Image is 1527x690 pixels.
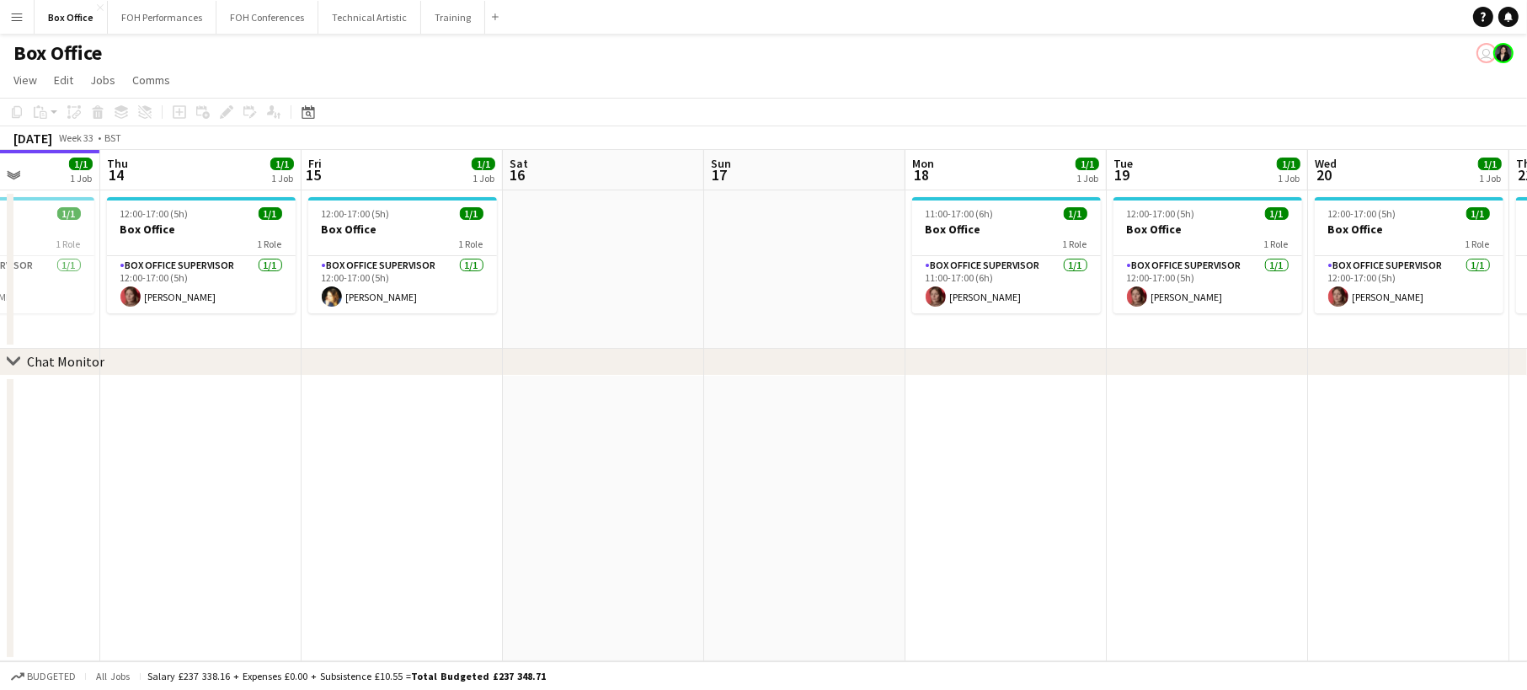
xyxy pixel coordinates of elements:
[7,69,44,91] a: View
[13,72,37,88] span: View
[1476,43,1497,63] app-user-avatar: Millie Haldane
[54,72,73,88] span: Edit
[216,1,318,34] button: FOH Conferences
[1493,43,1514,63] app-user-avatar: Lexi Clare
[47,69,80,91] a: Edit
[13,130,52,147] div: [DATE]
[13,40,102,66] h1: Box Office
[125,69,177,91] a: Comms
[411,670,546,682] span: Total Budgeted £237 348.71
[104,131,121,144] div: BST
[90,72,115,88] span: Jobs
[147,670,546,682] div: Salary £237 338.16 + Expenses £0.00 + Subsistence £10.55 =
[27,353,104,370] div: Chat Monitor
[93,670,133,682] span: All jobs
[56,131,98,144] span: Week 33
[83,69,122,91] a: Jobs
[8,667,78,686] button: Budgeted
[132,72,170,88] span: Comms
[421,1,485,34] button: Training
[35,1,108,34] button: Box Office
[318,1,421,34] button: Technical Artistic
[27,671,76,682] span: Budgeted
[108,1,216,34] button: FOH Performances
